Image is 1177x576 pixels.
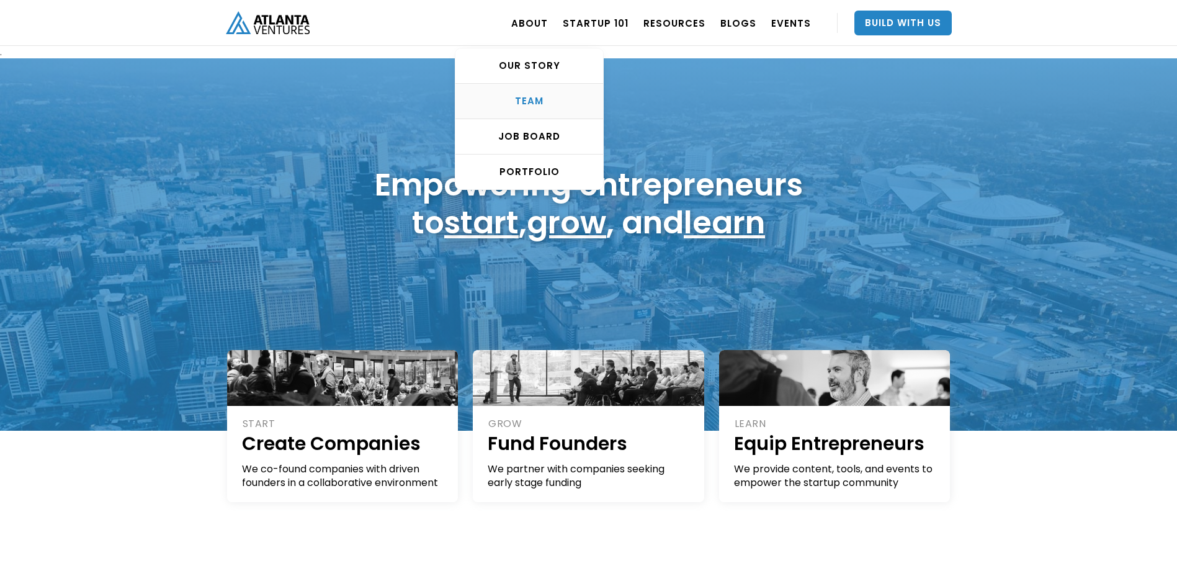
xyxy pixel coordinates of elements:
h1: Equip Entrepreneurs [734,431,937,456]
div: We partner with companies seeking early stage funding [488,462,691,490]
h1: Create Companies [242,431,445,456]
h1: Fund Founders [488,431,691,456]
a: ABOUT [511,6,548,40]
div: START [243,417,445,431]
a: start [444,200,519,245]
div: We co-found companies with driven founders in a collaborative environment [242,462,445,490]
a: Startup 101 [563,6,629,40]
a: Job Board [455,119,603,155]
a: GROWFund FoundersWe partner with companies seeking early stage funding [473,350,704,502]
a: TEAM [455,84,603,119]
a: grow [527,200,606,245]
h1: Empowering entrepreneurs to , , and [375,166,803,241]
a: RESOURCES [643,6,705,40]
div: We provide content, tools, and events to empower the startup community [734,462,937,490]
a: EVENTS [771,6,811,40]
div: TEAM [455,95,603,107]
div: GROW [488,417,691,431]
a: BLOGS [720,6,756,40]
div: LEARN [735,417,937,431]
a: OUR STORY [455,48,603,84]
a: LEARNEquip EntrepreneursWe provide content, tools, and events to empower the startup community [719,350,951,502]
a: PORTFOLIO [455,155,603,189]
a: STARTCreate CompaniesWe co-found companies with driven founders in a collaborative environment [227,350,459,502]
div: PORTFOLIO [455,166,603,178]
div: Job Board [455,130,603,143]
div: OUR STORY [455,60,603,72]
a: learn [684,200,765,245]
a: Build With Us [854,11,952,35]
